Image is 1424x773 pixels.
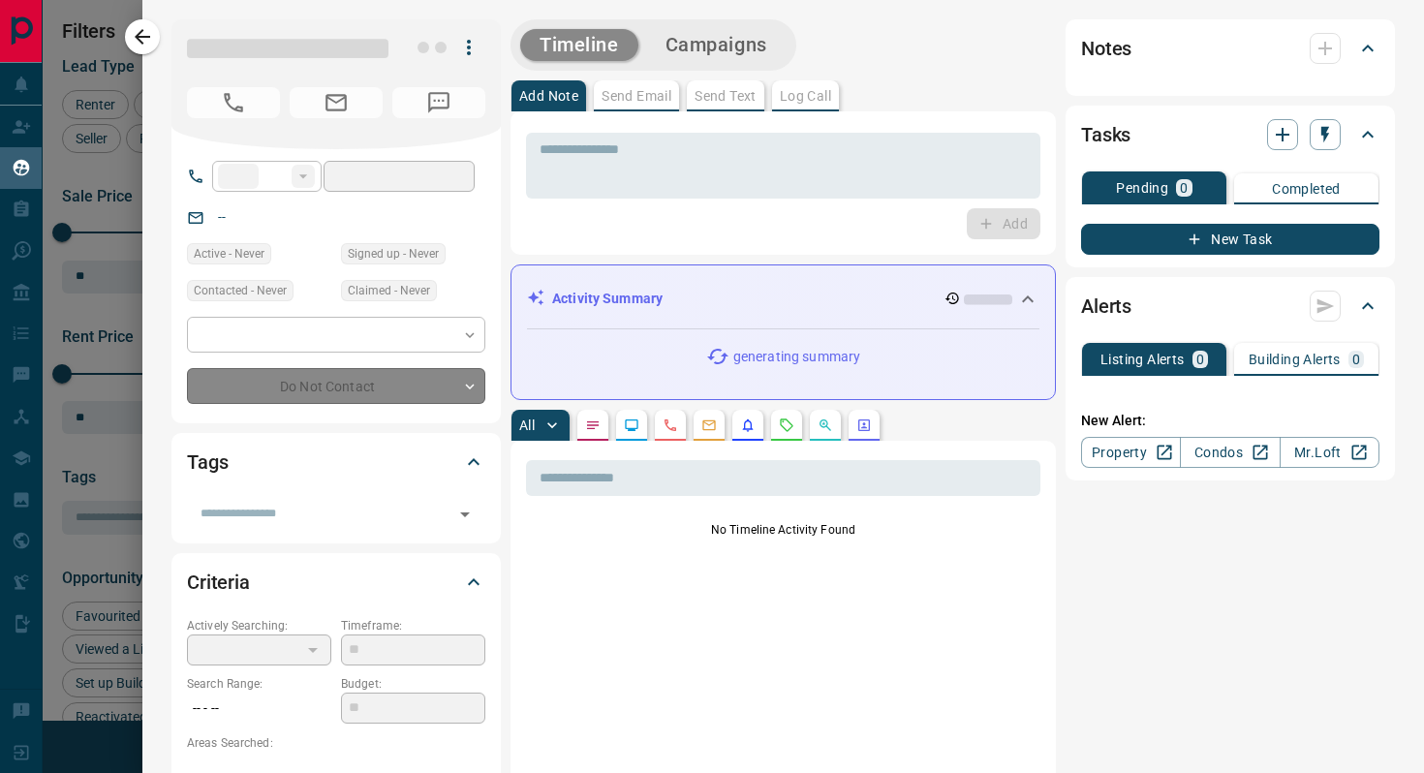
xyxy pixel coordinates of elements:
[348,281,430,300] span: Claimed - Never
[663,417,678,433] svg: Calls
[552,289,663,309] p: Activity Summary
[733,347,860,367] p: generating summary
[1081,224,1379,255] button: New Task
[527,281,1039,317] div: Activity Summary
[187,368,485,404] div: Do Not Contact
[1116,181,1168,195] p: Pending
[187,559,485,605] div: Criteria
[1196,353,1204,366] p: 0
[194,281,287,300] span: Contacted - Never
[1180,437,1280,468] a: Condos
[341,675,485,693] p: Budget:
[740,417,756,433] svg: Listing Alerts
[1081,437,1181,468] a: Property
[1081,283,1379,329] div: Alerts
[187,439,485,485] div: Tags
[1081,25,1379,72] div: Notes
[585,417,601,433] svg: Notes
[218,209,226,225] a: --
[1280,437,1379,468] a: Mr.Loft
[1081,33,1131,64] h2: Notes
[856,417,872,433] svg: Agent Actions
[1081,411,1379,431] p: New Alert:
[624,417,639,433] svg: Lead Browsing Activity
[451,501,479,528] button: Open
[526,521,1040,539] p: No Timeline Activity Found
[1352,353,1360,366] p: 0
[187,567,250,598] h2: Criteria
[187,447,228,478] h2: Tags
[1081,291,1131,322] h2: Alerts
[187,675,331,693] p: Search Range:
[646,29,787,61] button: Campaigns
[701,417,717,433] svg: Emails
[519,89,578,103] p: Add Note
[392,87,485,118] span: No Number
[1249,353,1341,366] p: Building Alerts
[187,693,331,725] p: -- - --
[1081,119,1130,150] h2: Tasks
[187,87,280,118] span: No Number
[520,29,638,61] button: Timeline
[779,417,794,433] svg: Requests
[187,617,331,634] p: Actively Searching:
[187,734,485,752] p: Areas Searched:
[341,617,485,634] p: Timeframe:
[290,87,383,118] span: No Email
[1180,181,1188,195] p: 0
[1272,182,1341,196] p: Completed
[194,244,264,263] span: Active - Never
[1081,111,1379,158] div: Tasks
[818,417,833,433] svg: Opportunities
[348,244,439,263] span: Signed up - Never
[1100,353,1185,366] p: Listing Alerts
[519,418,535,432] p: All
